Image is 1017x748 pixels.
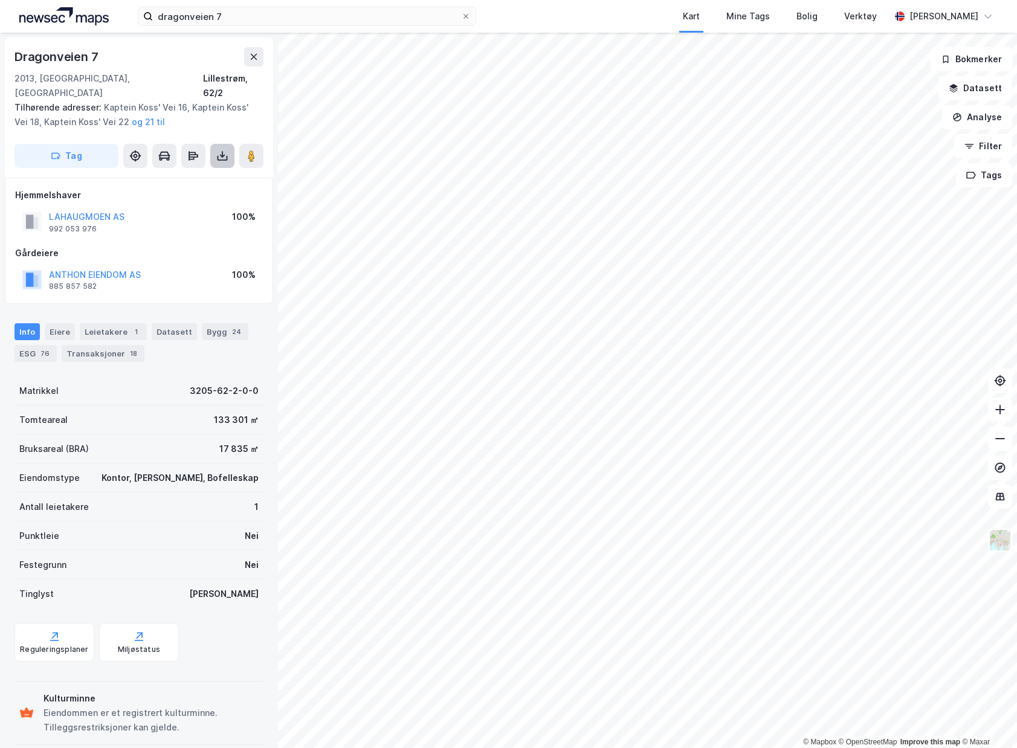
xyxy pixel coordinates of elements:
div: Eiendommen er et registrert kulturminne. Tilleggsrestriksjoner kan gjelde. [44,706,259,735]
div: Hjemmelshaver [15,188,263,202]
div: Datasett [152,323,197,340]
div: Tomteareal [19,413,68,427]
span: Tilhørende adresser: [15,102,104,112]
div: Kaptein Koss' Vei 16, Kaptein Koss' Vei 18, Kaptein Koss' Vei 22 [15,100,254,129]
button: Bokmerker [931,47,1012,71]
div: Kart [683,9,700,24]
div: Bygg [202,323,248,340]
iframe: Chat Widget [957,690,1017,748]
div: 885 857 582 [49,282,97,291]
div: 17 835 ㎡ [219,442,259,456]
div: [PERSON_NAME] [909,9,978,24]
div: Eiere [45,323,75,340]
div: Reguleringsplaner [20,645,88,654]
img: Z [989,529,1012,552]
div: Info [15,323,40,340]
button: Tag [15,144,118,168]
div: Mine Tags [726,9,770,24]
button: Analyse [942,105,1012,129]
div: Bruksareal (BRA) [19,442,89,456]
div: ESG [15,345,57,362]
div: 3205-62-2-0-0 [190,384,259,398]
div: 100% [232,210,256,224]
div: Bolig [796,9,818,24]
button: Datasett [938,76,1012,100]
a: Improve this map [900,738,960,746]
a: Mapbox [803,738,836,746]
div: [PERSON_NAME] [189,587,259,601]
div: Nei [245,529,259,543]
div: Lillestrøm, 62/2 [203,71,263,100]
div: Leietakere [80,323,147,340]
div: Matrikkel [19,384,59,398]
div: Antall leietakere [19,500,89,514]
div: Festegrunn [19,558,66,572]
div: Transaksjoner [62,345,144,362]
div: Verktøy [844,9,877,24]
div: Kulturminne [44,691,259,706]
div: 24 [230,326,244,338]
div: Dragonveien 7 [15,47,100,66]
div: 18 [128,347,140,359]
img: logo.a4113a55bc3d86da70a041830d287a7e.svg [19,7,109,25]
div: 2013, [GEOGRAPHIC_DATA], [GEOGRAPHIC_DATA] [15,71,203,100]
div: Miljøstatus [118,645,160,654]
div: 1 [130,326,142,338]
div: 133 301 ㎡ [214,413,259,427]
div: 992 053 976 [49,224,97,234]
div: Punktleie [19,529,59,543]
button: Filter [954,134,1012,158]
div: Gårdeiere [15,246,263,260]
a: OpenStreetMap [839,738,897,746]
input: Søk på adresse, matrikkel, gårdeiere, leietakere eller personer [153,7,461,25]
div: 76 [38,347,52,359]
button: Tags [956,163,1012,187]
div: Tinglyst [19,587,54,601]
div: Kontrollprogram for chat [957,690,1017,748]
div: Nei [245,558,259,572]
div: Eiendomstype [19,471,80,485]
div: 100% [232,268,256,282]
div: Kontor, [PERSON_NAME], Bofelleskap [102,471,259,485]
div: 1 [254,500,259,514]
